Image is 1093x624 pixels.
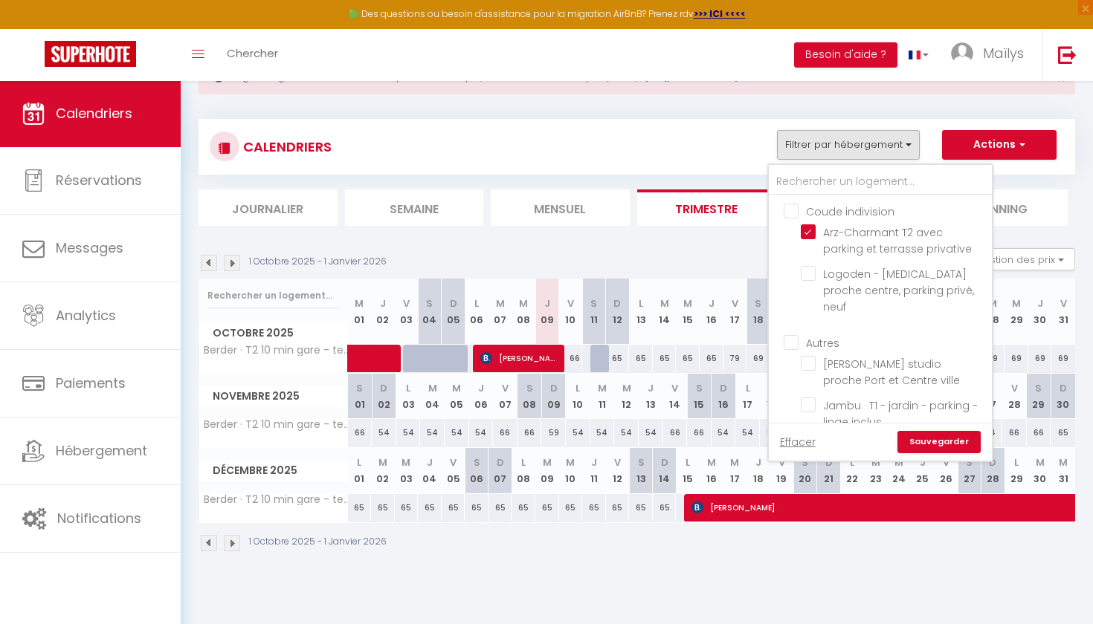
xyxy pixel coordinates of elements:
th: 16 [700,279,723,345]
span: Analytics [56,306,116,325]
span: Paiements [56,374,126,392]
span: Notifications [57,509,141,527]
abbr: V [1011,381,1018,395]
abbr: S [590,296,597,311]
abbr: M [519,296,528,311]
abbr: S [474,455,480,469]
div: 65 [653,345,677,372]
abbr: D [1060,381,1067,395]
th: 17 [723,448,747,493]
div: 65 [1051,419,1075,446]
div: 65 [700,345,723,372]
input: Rechercher un logement... [769,169,992,195]
div: 66 [559,345,583,372]
abbr: L [639,296,643,311]
th: 06 [465,279,489,345]
abbr: S [696,381,703,395]
th: 16 [700,448,723,493]
abbr: L [1014,455,1019,469]
abbr: D [497,455,504,469]
div: 66 [518,419,542,446]
abbr: J [1037,296,1043,311]
span: Octobre 2025 [199,322,347,344]
div: 65 [629,345,653,372]
th: 28 [981,448,1005,493]
div: 65 [582,494,606,521]
abbr: V [567,296,574,311]
div: 65 [653,494,677,521]
th: 08 [518,374,542,419]
th: 11 [582,279,606,345]
th: 02 [372,374,396,419]
span: Berder · T2 10 min gare - terrasse - parking - linge inclus [201,345,350,356]
th: 31 [1051,448,1075,493]
abbr: L [521,455,526,469]
abbr: V [403,296,410,311]
div: 65 [629,494,653,521]
abbr: L [357,455,361,469]
abbr: M [452,381,461,395]
th: 30 [1051,374,1075,419]
div: 54 [735,419,760,446]
th: 31 [1051,279,1075,345]
div: 65 [606,494,630,521]
abbr: M [496,296,505,311]
abbr: M [660,296,669,311]
abbr: M [622,381,631,395]
abbr: V [671,381,678,395]
p: 1 Octobre 2025 - 1 Janvier 2026 [249,255,387,269]
abbr: M [1036,455,1045,469]
p: 1 Octobre 2025 - 1 Janvier 2026 [249,535,387,549]
abbr: D [825,455,833,469]
div: 65 [676,345,700,372]
th: 13 [639,374,663,419]
abbr: V [502,381,509,395]
div: 54 [760,419,784,446]
abbr: J [544,296,550,311]
span: Réservations [56,171,142,189]
th: 14 [662,374,687,419]
abbr: L [746,381,750,395]
div: 66 [1027,419,1051,446]
button: Filtrer par hébergement [777,130,920,160]
th: 14 [653,448,677,493]
abbr: V [614,455,621,469]
div: 54 [445,419,469,446]
th: 17 [735,374,760,419]
div: 66 [1002,419,1027,446]
th: 10 [559,279,583,345]
div: 54 [566,419,590,446]
th: 07 [489,448,512,493]
th: 04 [418,279,442,345]
th: 05 [445,374,469,419]
abbr: D [450,296,457,311]
abbr: J [920,455,926,469]
th: 30 [1028,448,1052,493]
th: 23 [864,448,888,493]
abbr: J [427,455,433,469]
th: 06 [469,374,494,419]
th: 03 [395,448,419,493]
abbr: M [1059,455,1068,469]
li: Mensuel [491,189,630,226]
abbr: M [683,296,692,311]
span: Calendriers [56,104,132,123]
input: Rechercher un logement... [207,282,339,309]
th: 27 [958,448,981,493]
th: 08 [512,448,535,493]
div: 65 [442,494,465,521]
abbr: D [380,381,387,395]
th: 01 [348,279,372,345]
abbr: S [638,455,645,469]
abbr: L [575,381,580,395]
th: 11 [590,374,615,419]
th: 03 [396,374,421,419]
button: Besoin d'aide ? [794,42,897,68]
button: Actions [942,130,1057,160]
div: 69 [1051,345,1075,372]
span: Messages [56,238,123,257]
div: 59 [541,419,566,446]
th: 03 [395,279,419,345]
th: 26 [935,448,958,493]
abbr: J [755,455,761,469]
